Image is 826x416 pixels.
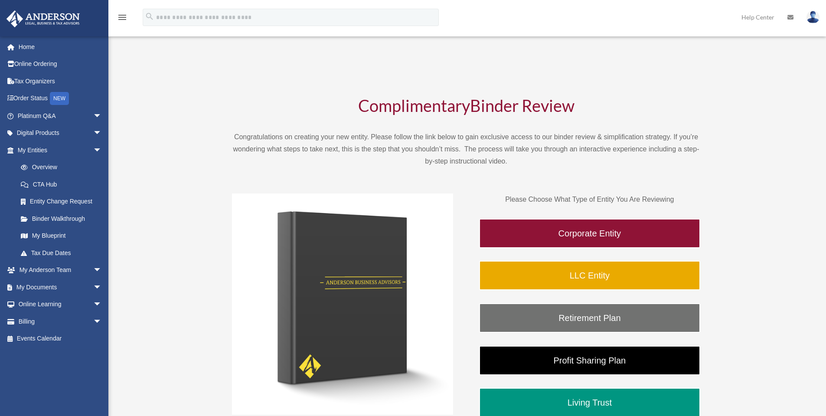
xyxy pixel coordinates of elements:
a: Overview [12,159,115,176]
a: My Blueprint [12,227,115,245]
a: Binder Walkthrough [12,210,111,227]
span: arrow_drop_down [93,313,111,331]
a: CTA Hub [12,176,115,193]
span: arrow_drop_down [93,107,111,125]
a: Digital Productsarrow_drop_down [6,124,115,142]
a: My Anderson Teamarrow_drop_down [6,262,115,279]
a: LLC Entity [479,261,700,290]
p: Congratulations on creating your new entity. Please follow the link below to gain exclusive acces... [232,131,700,167]
a: Home [6,38,115,56]
a: Tax Organizers [6,72,115,90]
a: Platinum Q&Aarrow_drop_down [6,107,115,124]
a: My Documentsarrow_drop_down [6,278,115,296]
a: Tax Due Dates [12,244,115,262]
a: Order StatusNEW [6,90,115,108]
p: Please Choose What Type of Entity You Are Reviewing [479,193,700,206]
span: Binder Review [470,95,575,115]
a: Online Ordering [6,56,115,73]
div: NEW [50,92,69,105]
img: Anderson Advisors Platinum Portal [4,10,82,27]
span: arrow_drop_down [93,296,111,314]
img: User Pic [806,11,819,23]
a: Online Learningarrow_drop_down [6,296,115,313]
span: arrow_drop_down [93,124,111,142]
span: arrow_drop_down [93,141,111,159]
i: search [145,12,154,21]
a: Corporate Entity [479,219,700,248]
a: Retirement Plan [479,303,700,333]
a: My Entitiesarrow_drop_down [6,141,115,159]
a: menu [117,15,127,23]
span: arrow_drop_down [93,262,111,279]
i: menu [117,12,127,23]
a: Events Calendar [6,330,115,347]
a: Billingarrow_drop_down [6,313,115,330]
span: Complimentary [358,95,470,115]
span: arrow_drop_down [93,278,111,296]
a: Entity Change Request [12,193,115,210]
a: Profit Sharing Plan [479,346,700,375]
